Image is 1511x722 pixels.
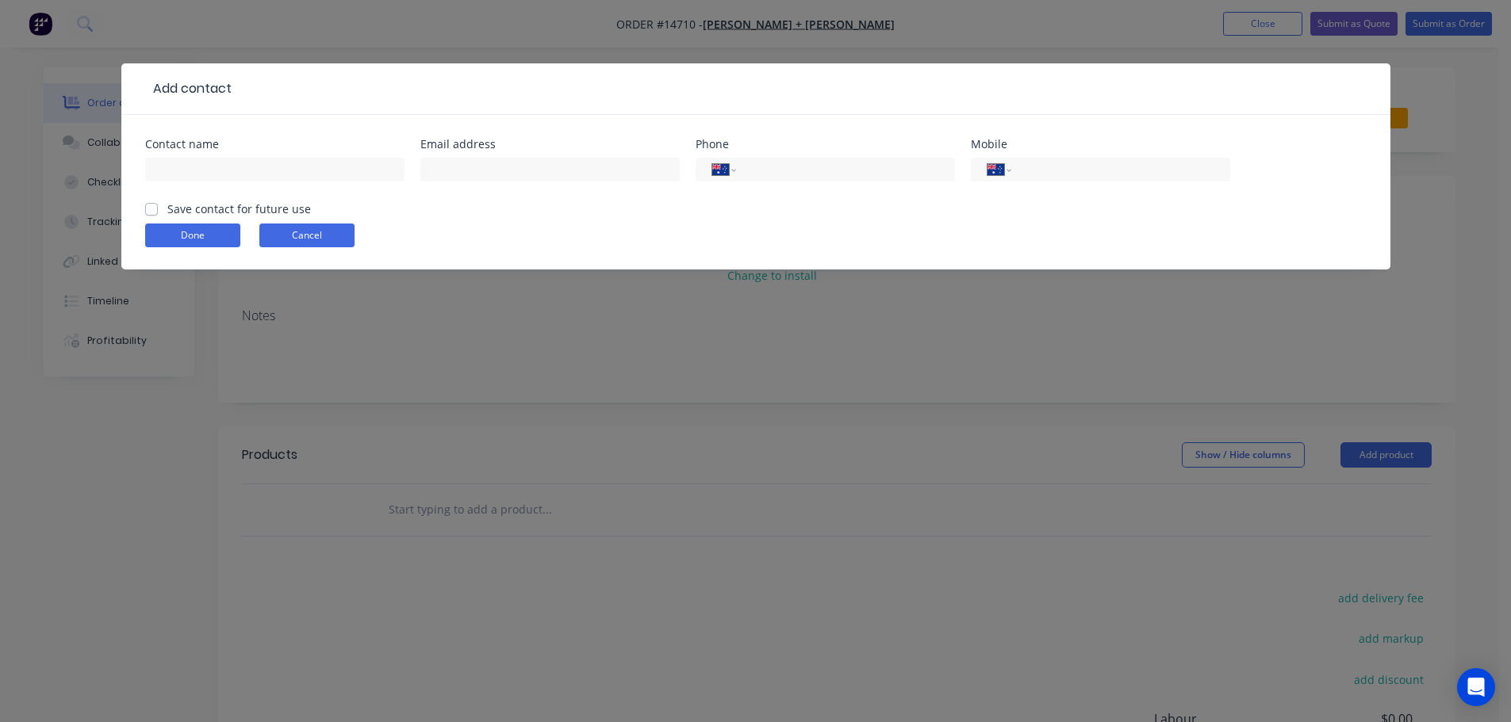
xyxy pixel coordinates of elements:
[420,139,680,150] div: Email address
[145,223,240,247] button: Done
[971,139,1230,150] div: Mobile
[696,139,955,150] div: Phone
[259,223,355,247] button: Cancel
[167,201,311,217] label: Save contact for future use
[145,139,405,150] div: Contact name
[1457,668,1495,706] div: Open Intercom Messenger
[145,79,232,98] div: Add contact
